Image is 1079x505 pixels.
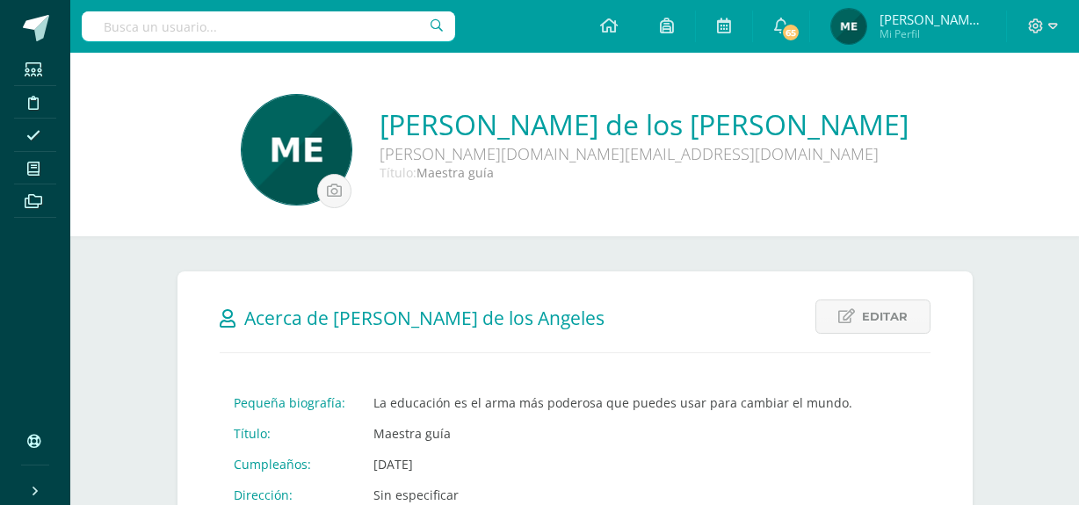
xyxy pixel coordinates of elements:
[862,300,908,333] span: Editar
[82,11,455,41] input: Busca un usuario...
[380,164,416,181] span: Título:
[220,418,359,449] td: Título:
[380,105,909,143] a: [PERSON_NAME] de los [PERSON_NAME]
[244,306,605,330] span: Acerca de [PERSON_NAME] de los Angeles
[242,95,351,205] img: 8fdf394a456bed9e9130443fb8bede2a.png
[880,11,985,28] span: [PERSON_NAME] de los Angeles
[416,164,494,181] span: Maestra guía
[781,23,800,42] span: 65
[220,449,359,480] td: Cumpleaños:
[380,143,907,164] div: [PERSON_NAME][DOMAIN_NAME][EMAIL_ADDRESS][DOMAIN_NAME]
[359,387,866,418] td: La educación es el arma más poderosa que puedes usar para cambiar el mundo.
[359,418,866,449] td: Maestra guía
[831,9,866,44] img: ced03373c30ac9eb276b8f9c21c0bd80.png
[815,299,931,334] a: Editar
[359,449,866,480] td: [DATE]
[220,387,359,418] td: Pequeña biografía:
[880,26,985,41] span: Mi Perfil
